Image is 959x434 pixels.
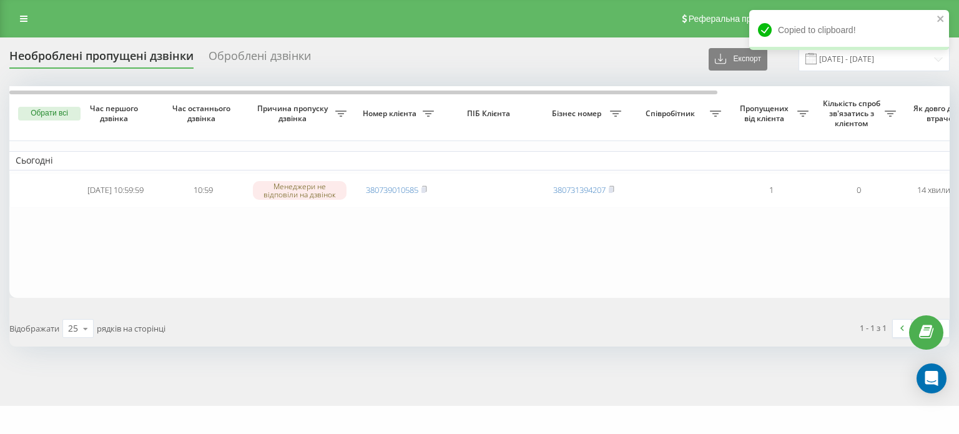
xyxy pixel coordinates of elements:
[553,184,606,195] a: 380731394207
[734,104,797,123] span: Пропущених від клієнта
[546,109,610,119] span: Бізнес номер
[689,14,780,24] span: Реферальна програма
[9,323,59,334] span: Відображати
[727,173,815,208] td: 1
[18,107,81,121] button: Обрати всі
[917,363,947,393] div: Open Intercom Messenger
[366,184,418,195] a: 380739010585
[860,322,887,334] div: 1 - 1 з 1
[451,109,529,119] span: ПІБ Клієнта
[749,10,949,50] div: Copied to clipboard!
[359,109,423,119] span: Номер клієнта
[821,99,885,128] span: Кількість спроб зв'язатись з клієнтом
[815,173,902,208] td: 0
[72,173,159,208] td: [DATE] 10:59:59
[209,49,311,69] div: Оброблені дзвінки
[253,104,335,123] span: Причина пропуску дзвінка
[253,181,347,200] div: Менеджери не відповіли на дзвінок
[82,104,149,123] span: Час першого дзвінка
[169,104,237,123] span: Час останнього дзвінка
[634,109,710,119] span: Співробітник
[937,14,945,26] button: close
[159,173,247,208] td: 10:59
[709,48,767,71] button: Експорт
[9,49,194,69] div: Необроблені пропущені дзвінки
[97,323,165,334] span: рядків на сторінці
[68,322,78,335] div: 25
